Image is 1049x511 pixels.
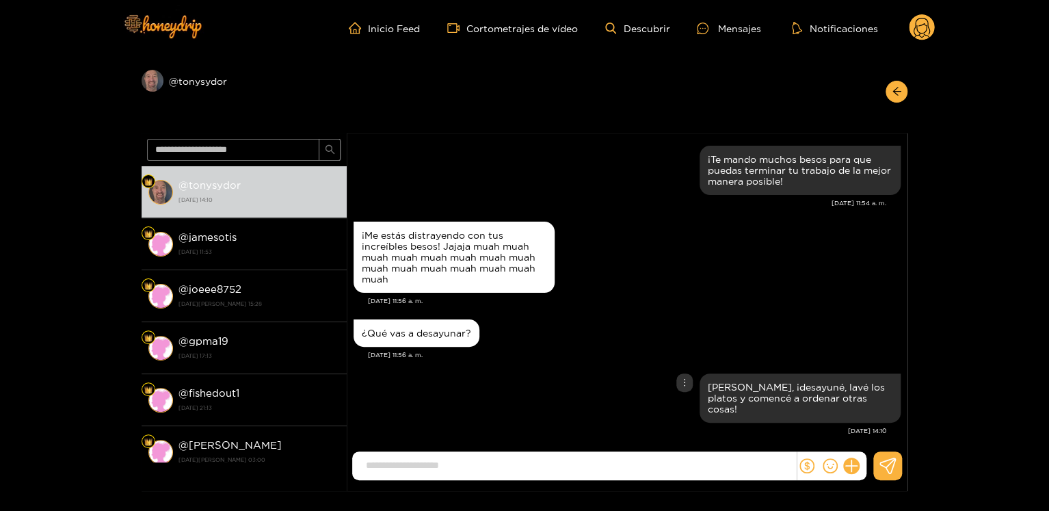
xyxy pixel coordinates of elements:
[144,282,152,290] img: Nivel de ventilador
[680,378,689,387] span: more
[354,222,555,293] div: 27 de septiembre, 11:56 a. m.
[823,458,838,473] span: sonrisa
[623,23,669,34] font: Descubrir
[178,387,189,399] font: @
[178,405,212,410] font: [DATE] 21:13
[178,335,189,347] font: @
[189,283,241,295] font: joeee8752
[142,70,347,113] div: @tonysydor​
[892,86,902,98] span: flecha izquierda
[148,388,173,412] img: conversación
[178,231,237,243] font: @jamesotis
[368,23,420,34] font: Inicio Feed
[189,335,228,347] font: gpma19
[886,81,907,103] button: flecha izquierda
[368,352,423,358] font: [DATE] 11:56 a. m.
[349,22,368,34] span: hogar
[447,22,466,34] span: cámara de vídeo
[144,438,152,446] img: Nivel de ventilador
[362,328,471,338] font: ¿Qué vas a desayunar?
[799,458,814,473] span: dólar
[848,428,886,434] font: [DATE] 14:10
[362,230,535,284] font: ¡Me estás distrayendo con tus increíbles besos! Jajaja muah muah muah muah muah muah muah muah mu...
[717,23,760,34] font: Mensajes
[832,200,886,207] font: [DATE] 11:54 a. m.
[700,146,901,195] div: 27 de septiembre, 11:54 a. m.
[178,439,282,451] font: @[PERSON_NAME]
[169,76,227,86] font: @tonysydor
[148,336,173,361] img: conversación
[319,139,341,161] button: buscar
[144,334,152,342] img: Nivel de ventilador
[148,180,173,205] img: conversación
[325,144,335,156] span: buscar
[178,353,212,358] font: [DATE] 17:13
[178,283,189,295] font: @
[708,382,885,414] font: [PERSON_NAME], ¡desayuné, lavé los platos y comencé a ordenar otras cosas!
[354,319,479,347] div: 27 de septiembre, 11:56 a. m.
[178,197,213,202] font: [DATE] 14:10
[144,178,152,186] img: Nivel de ventilador
[700,374,901,423] div: 27 de septiembre, 14:10
[797,456,817,476] button: dólar
[368,298,423,304] font: [DATE] 11:56 a. m.
[148,440,173,464] img: conversación
[788,21,881,35] button: Notificaciones
[178,457,265,462] font: [DATE][PERSON_NAME] 03:00
[178,301,262,306] font: [DATE][PERSON_NAME] 15:28
[708,154,891,186] font: ¡Te mando muchos besos para que puedas terminar tu trabajo de la mejor manera posible!
[144,230,152,238] img: Nivel de ventilador
[605,23,669,34] a: Descubrir
[148,232,173,257] img: conversación
[148,284,173,309] img: conversación
[349,22,420,34] a: Inicio Feed
[178,179,241,191] font: @tonysydor
[144,386,152,394] img: Nivel de ventilador
[447,22,578,34] a: Cortometrajes de vídeo
[466,23,578,34] font: Cortometrajes de vídeo
[178,249,212,254] font: [DATE] 11:53
[189,387,239,399] font: fishedout1
[809,23,877,34] font: Notificaciones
